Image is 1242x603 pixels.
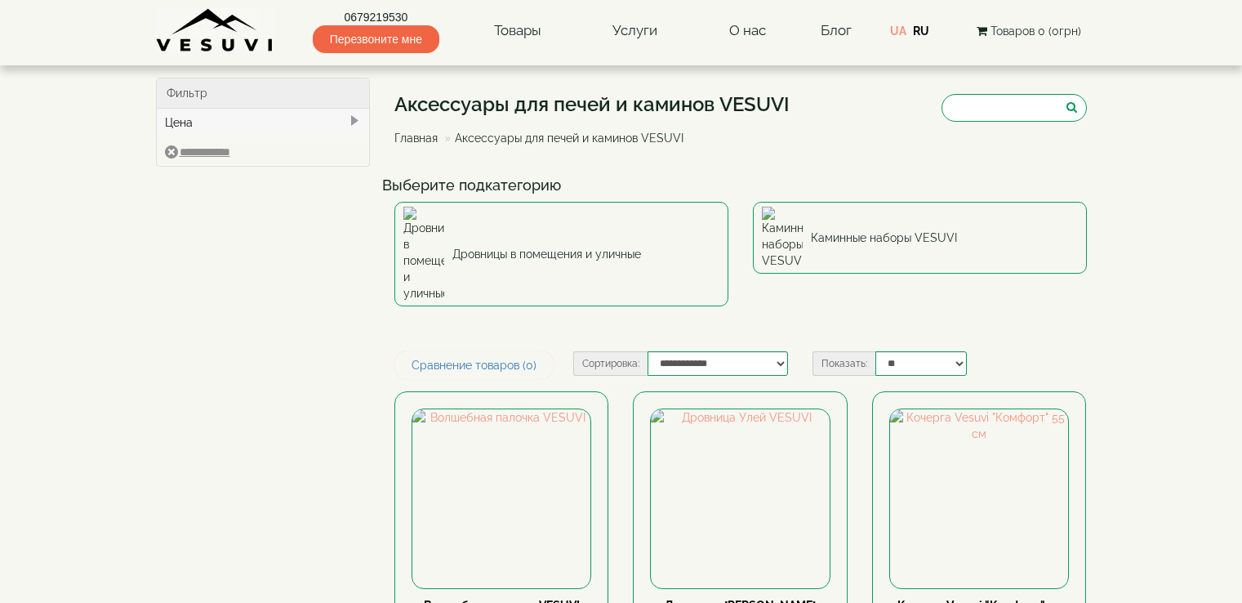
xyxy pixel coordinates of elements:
[394,202,728,306] a: Дровницы в помещения и уличные Дровницы в помещения и уличные
[382,177,1099,194] h4: Выберите подкатегорию
[762,207,803,269] img: Каминные наборы VESUVI
[313,9,439,25] a: 0679219530
[394,132,438,145] a: Главная
[403,207,444,301] img: Дровницы в помещения и уличные
[713,12,782,50] a: О нас
[157,78,370,109] div: Фильтр
[412,409,590,587] img: Волшебная палочка VESUVI
[990,25,1081,38] span: Товаров 0 (0грн)
[394,351,554,379] a: Сравнение товаров (0)
[890,25,906,38] a: UA
[753,202,1087,274] a: Каминные наборы VESUVI Каминные наборы VESUVI
[478,12,558,50] a: Товары
[596,12,674,50] a: Услуги
[812,351,875,376] label: Показать:
[890,409,1068,587] img: Кочерга Vesuvi "Комфорт" 55 см
[157,109,370,136] div: Цена
[913,25,929,38] a: RU
[821,22,852,38] a: Блог
[651,409,829,587] img: Дровница Улей VESUVI
[394,94,790,115] h1: Аксессуары для печей и каминов VESUVI
[313,25,439,53] span: Перезвоните мне
[573,351,648,376] label: Сортировка:
[156,8,274,53] img: Завод VESUVI
[441,130,683,146] li: Аксессуары для печей и каминов VESUVI
[972,22,1086,40] button: Товаров 0 (0грн)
